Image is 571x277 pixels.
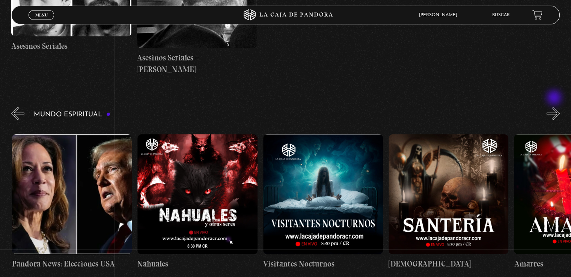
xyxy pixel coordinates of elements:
[137,52,257,75] h4: Asesinos Seriales – [PERSON_NAME]
[263,258,383,270] h4: Visitantes Nocturnos
[415,13,465,17] span: [PERSON_NAME]
[547,107,560,120] button: Next
[34,111,110,118] h3: Mundo Espiritual
[11,107,24,120] button: Previous
[12,258,132,270] h4: Pandora News: Elecciones USA
[532,10,542,20] a: View your shopping cart
[137,258,257,270] h4: Nahuales
[492,13,510,17] a: Buscar
[389,258,508,270] h4: [DEMOGRAPHIC_DATA]
[35,13,48,17] span: Menu
[33,19,50,24] span: Cerrar
[11,40,131,52] h4: Asesinos Seriales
